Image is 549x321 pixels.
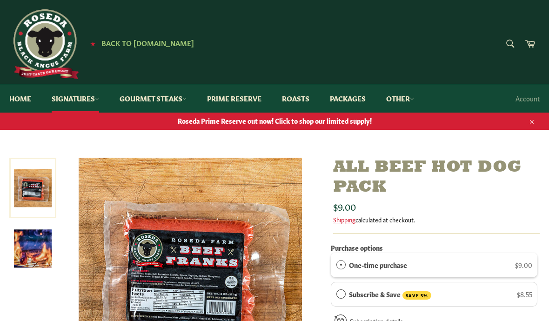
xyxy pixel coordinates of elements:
div: calculated at checkout. [333,215,540,224]
a: Account [511,85,544,112]
h1: All Beef Hot Dog Pack [333,158,540,198]
span: ★ [90,40,95,47]
img: All Beef Hot Dog Pack [14,230,52,267]
a: Signatures [42,84,108,113]
span: $9.00 [333,200,356,213]
a: Prime Reserve [198,84,271,113]
label: One-time purchase [349,260,407,270]
a: Shipping [333,215,355,224]
a: Other [377,84,423,113]
a: Packages [321,84,375,113]
span: Back to [DOMAIN_NAME] [101,38,194,47]
span: $9.00 [515,260,532,269]
a: Roasts [273,84,319,113]
div: One-time purchase [336,260,346,270]
span: $8.55 [517,289,532,299]
label: Purchase options [331,243,383,252]
a: Gourmet Steaks [110,84,196,113]
div: Subscribe & Save [336,289,346,299]
span: SAVE 5% [402,291,431,300]
label: Subscribe & Save [349,289,432,300]
img: Roseda Beef [9,9,79,79]
a: ★ Back to [DOMAIN_NAME] [86,40,194,47]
